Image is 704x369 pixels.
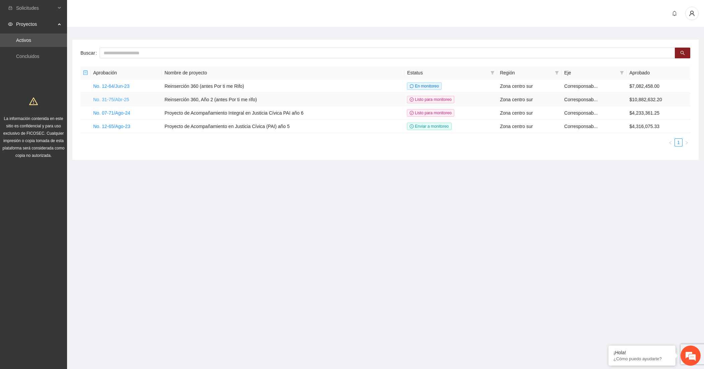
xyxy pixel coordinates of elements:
span: Eje [564,69,617,76]
span: Listo para monitoreo [407,109,454,117]
td: $4,316,075.33 [627,120,691,133]
span: bell [669,11,680,16]
td: Zona centro sur [497,120,562,133]
td: $7,082,458.00 [627,79,691,93]
td: Zona centro sur [497,106,562,120]
span: Listo para monitoreo [407,96,454,103]
span: check-circle [410,111,414,115]
button: left [666,138,674,146]
span: La información contenida en este sitio es confidencial y para uso exclusivo de FICOSEC. Cualquier... [3,116,65,158]
td: Proyecto de Acompañamiento en Justicia Cívica (PAI) año 5 [162,120,405,133]
span: clock-circle [410,124,414,128]
li: Previous Page [666,138,674,146]
span: Corresponsab... [564,83,598,89]
td: Reinserción 360 (antes Por ti me Rifo) [162,79,405,93]
td: $4,233,361.25 [627,106,691,120]
td: Zona centro sur [497,93,562,106]
li: Next Page [683,138,691,146]
td: Zona centro sur [497,79,562,93]
span: En monitoreo [407,82,442,90]
a: No. 31-75/Abr-25 [93,97,129,102]
span: warning [29,97,38,106]
button: user [685,7,699,20]
button: search [675,48,690,58]
span: filter [489,68,496,78]
span: left [668,141,672,145]
li: 1 [674,138,683,146]
a: 1 [675,139,682,146]
th: Nombre de proyecto [162,66,405,79]
a: No. 12-65/Ago-23 [93,124,130,129]
span: filter [620,71,624,75]
span: Enviar a monitoreo [407,123,451,130]
label: Buscar [80,48,100,58]
span: search [680,51,685,56]
th: Aprobado [627,66,691,79]
span: inbox [8,6,13,10]
td: $10,882,632.20 [627,93,691,106]
a: Activos [16,38,31,43]
a: No. 12-64/Jun-23 [93,83,129,89]
span: Corresponsab... [564,124,598,129]
span: Solicitudes [16,1,56,15]
span: filter [553,68,560,78]
span: minus-square [83,70,88,75]
span: Proyectos [16,17,56,31]
span: user [686,10,698,16]
button: right [683,138,691,146]
span: right [685,141,689,145]
span: Corresponsab... [564,97,598,102]
td: Reinserción 360, Año 2 (antes Por ti me rifo) [162,93,405,106]
span: check-circle [410,98,414,102]
span: eye [8,22,13,26]
button: bell [669,8,680,19]
p: ¿Cómo puedo ayudarte? [613,356,670,361]
div: ¡Hola! [613,350,670,355]
span: Región [500,69,552,76]
span: sync [410,84,414,88]
span: Estatus [407,69,488,76]
span: filter [490,71,494,75]
td: Proyecto de Acompañamiento Integral en Justicia Cívica PAI año 6 [162,106,405,120]
a: Concluidos [16,54,39,59]
a: No. 07-71/Ago-24 [93,110,130,116]
th: Aprobación [91,66,162,79]
span: Corresponsab... [564,110,598,116]
span: filter [555,71,559,75]
span: filter [619,68,625,78]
